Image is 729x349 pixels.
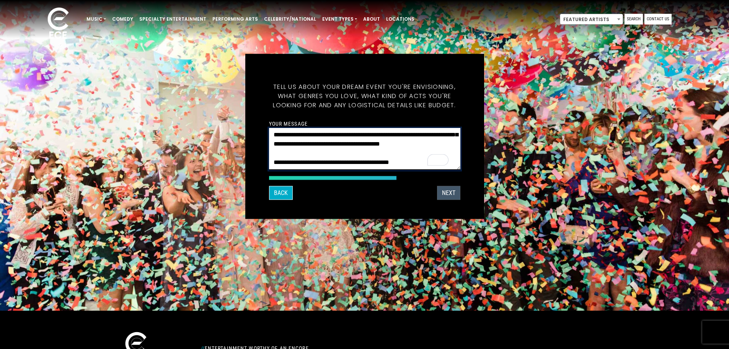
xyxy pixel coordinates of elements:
label: Your message [269,120,308,127]
a: Comedy [109,13,136,26]
button: Back [269,186,293,200]
span: Featured Artists [560,14,623,25]
a: Event Types [319,13,360,26]
span: Featured Artists [560,14,623,25]
a: About [360,13,383,26]
a: Music [83,13,109,26]
a: Contact Us [644,14,672,25]
a: Specialty Entertainment [136,13,209,26]
h5: Tell us about your dream event you're envisioning, what genres you love, what kind of acts you're... [269,73,460,119]
img: ece_new_logo_whitev2-1.png [39,5,77,43]
a: Search [625,14,643,25]
a: Celebrity/National [261,13,319,26]
button: Next [437,186,460,200]
textarea: To enrich screen reader interactions, please activate Accessibility in Grammarly extension settings [269,128,460,170]
a: Performing Arts [209,13,261,26]
a: Locations [383,13,418,26]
